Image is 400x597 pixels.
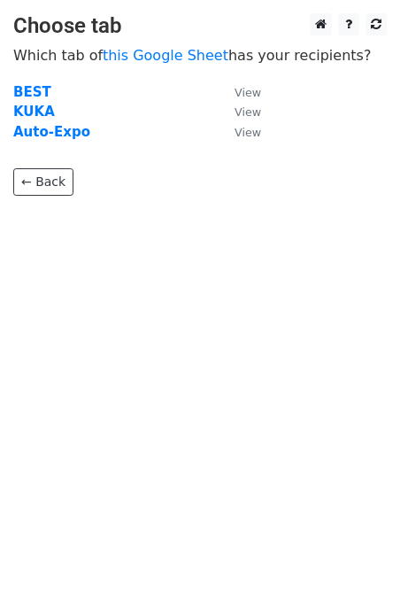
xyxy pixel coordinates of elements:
[217,84,261,100] a: View
[103,47,228,64] a: this Google Sheet
[235,86,261,99] small: View
[13,124,90,140] a: Auto-Expo
[217,104,261,120] a: View
[13,104,55,120] a: KUKA
[235,105,261,119] small: View
[13,168,73,196] a: ← Back
[235,126,261,139] small: View
[217,124,261,140] a: View
[13,46,387,65] p: Which tab of has your recipients?
[13,84,51,100] a: BEST
[13,13,387,39] h3: Choose tab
